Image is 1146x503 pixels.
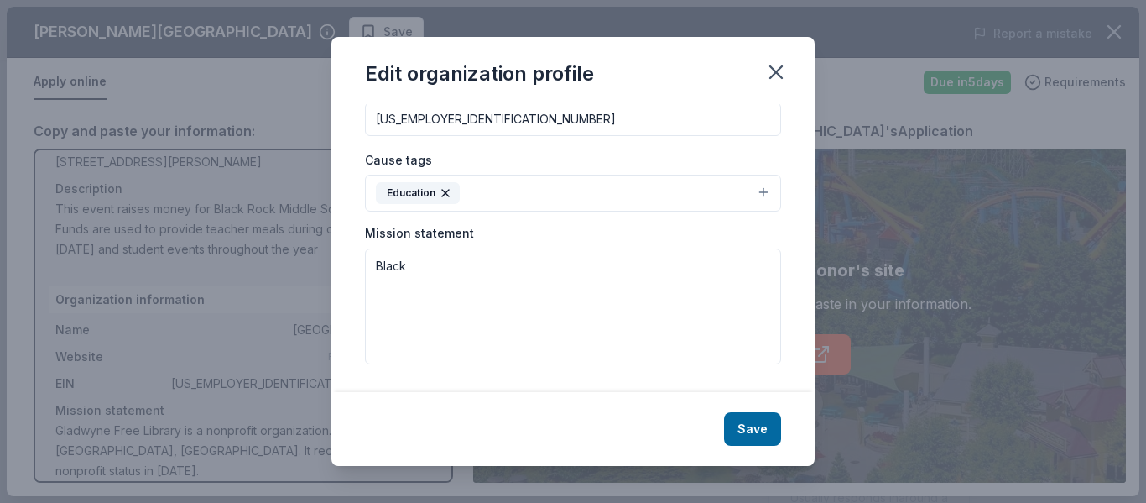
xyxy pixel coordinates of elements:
input: 12-3456789 [365,102,781,136]
div: Edit organization profile [365,60,594,87]
div: Education [376,182,460,204]
textarea: Black [365,249,781,364]
label: Cause tags [365,152,432,169]
label: Mission statement [365,225,474,242]
button: Save [724,412,781,446]
button: Education [365,175,781,212]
